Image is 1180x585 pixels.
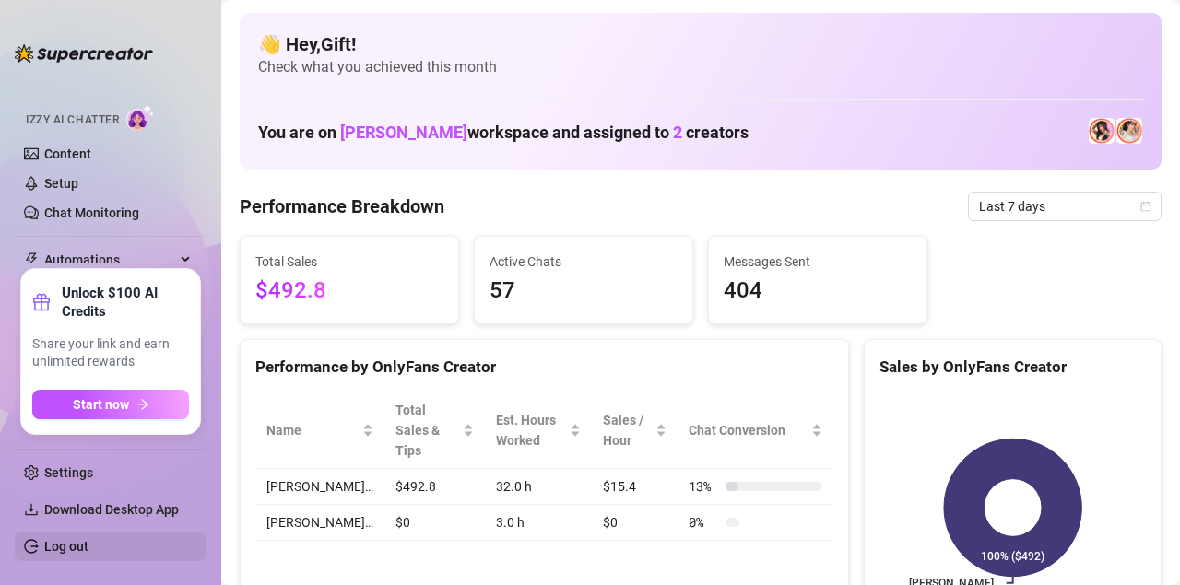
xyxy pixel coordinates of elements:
[44,502,179,517] span: Download Desktop App
[44,539,88,554] a: Log out
[490,274,678,309] span: 57
[62,284,189,321] strong: Unlock $100 AI Credits
[255,252,443,272] span: Total Sales
[258,123,749,143] h1: You are on workspace and assigned to creators
[24,502,39,517] span: download
[678,392,833,469] th: Chat Conversion
[136,398,149,411] span: arrow-right
[126,104,155,131] img: AI Chatter
[689,476,718,497] span: 13 %
[689,420,808,440] span: Chat Conversion
[879,355,1146,380] div: Sales by OnlyFans Creator
[689,512,718,532] span: 0 %
[673,123,682,142] span: 2
[32,293,51,311] span: gift
[1140,201,1151,212] span: calendar
[44,146,91,161] a: Content
[255,274,443,309] span: $492.8
[73,397,129,412] span: Start now
[32,335,189,371] span: Share your link and earn unlimited rewards
[240,193,444,219] h4: Performance Breakdown
[496,410,566,450] div: Est. Hours Worked
[255,392,384,469] th: Name
[266,420,359,440] span: Name
[44,245,175,275] span: Automations
[1116,118,1142,144] img: 𝖍𝖔𝖑𝖑𝖞
[255,355,833,380] div: Performance by OnlyFans Creator
[384,505,485,541] td: $0
[724,274,912,309] span: 404
[603,410,652,450] span: Sales / Hour
[44,176,78,191] a: Setup
[32,390,189,419] button: Start nowarrow-right
[258,31,1143,57] h4: 👋 Hey, Gift !
[485,505,592,541] td: 3.0 h
[26,111,119,129] span: Izzy AI Chatter
[384,469,485,505] td: $492.8
[979,193,1150,220] span: Last 7 days
[592,469,678,505] td: $15.4
[384,392,485,469] th: Total Sales & Tips
[255,505,384,541] td: [PERSON_NAME]…
[485,469,592,505] td: 32.0 h
[592,392,678,469] th: Sales / Hour
[340,123,467,142] span: [PERSON_NAME]
[15,44,153,63] img: logo-BBDzfeDw.svg
[258,57,1143,77] span: Check what you achieved this month
[724,252,912,272] span: Messages Sent
[490,252,678,272] span: Active Chats
[395,400,459,461] span: Total Sales & Tips
[1089,118,1115,144] img: Holly
[592,505,678,541] td: $0
[24,252,39,267] span: thunderbolt
[44,205,139,220] a: Chat Monitoring
[44,465,93,480] a: Settings
[255,469,384,505] td: [PERSON_NAME]…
